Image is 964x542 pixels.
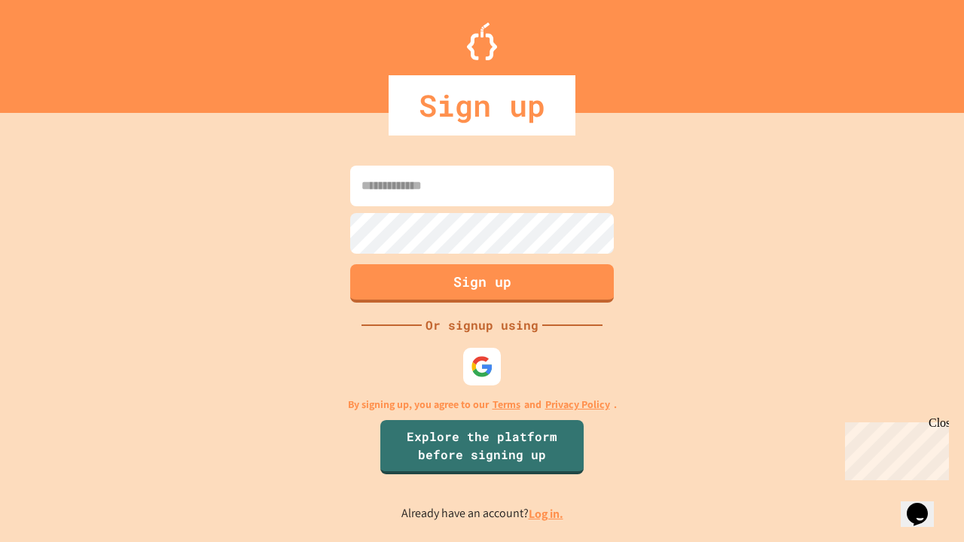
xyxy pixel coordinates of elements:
[467,23,497,60] img: Logo.svg
[401,504,563,523] p: Already have an account?
[348,397,617,413] p: By signing up, you agree to our and .
[493,397,520,413] a: Terms
[389,75,575,135] div: Sign up
[422,316,542,334] div: Or signup using
[901,482,949,527] iframe: chat widget
[6,6,104,96] div: Chat with us now!Close
[380,420,584,474] a: Explore the platform before signing up
[529,506,563,522] a: Log in.
[839,416,949,480] iframe: chat widget
[471,355,493,378] img: google-icon.svg
[350,264,614,303] button: Sign up
[545,397,610,413] a: Privacy Policy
